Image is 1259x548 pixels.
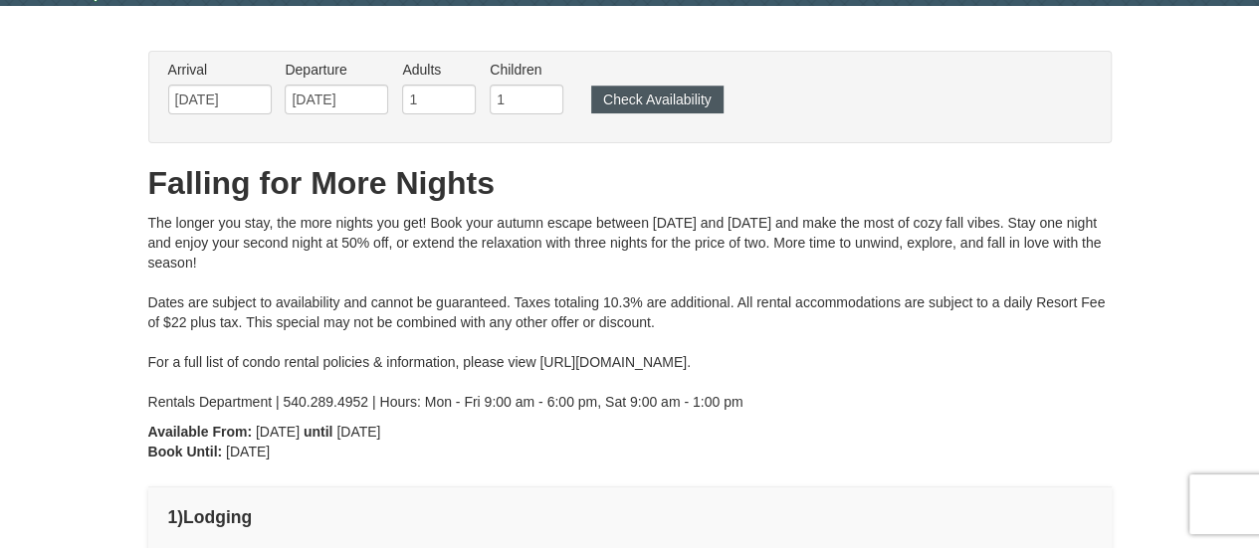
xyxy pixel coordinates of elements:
[490,60,563,80] label: Children
[168,60,272,80] label: Arrival
[168,507,1092,527] h4: 1 Lodging
[256,424,300,440] span: [DATE]
[148,444,223,459] strong: Book Until:
[285,60,388,80] label: Departure
[336,424,380,440] span: [DATE]
[148,163,1112,203] h1: Falling for More Nights
[148,424,253,440] strong: Available From:
[402,60,476,80] label: Adults
[177,507,183,527] span: )
[226,444,270,459] span: [DATE]
[148,213,1112,412] div: The longer you stay, the more nights you get! Book your autumn escape between [DATE] and [DATE] a...
[591,86,724,113] button: Check Availability
[304,424,333,440] strong: until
